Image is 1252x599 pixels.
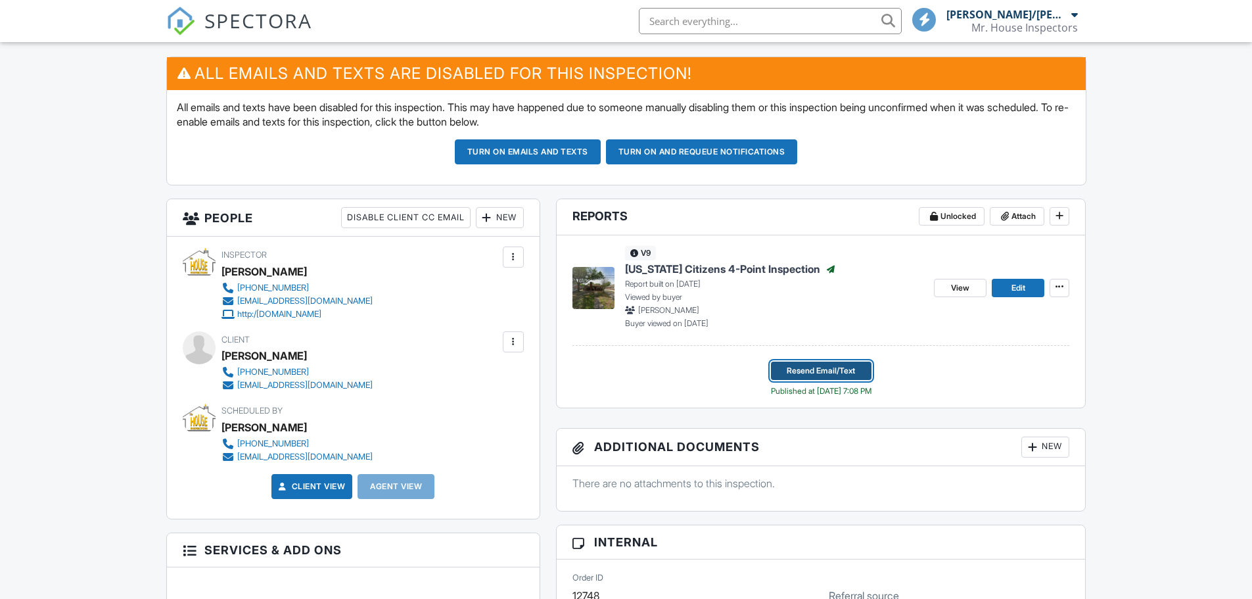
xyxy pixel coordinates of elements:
[1021,437,1069,458] div: New
[276,480,346,493] a: Client View
[237,296,373,306] div: [EMAIL_ADDRESS][DOMAIN_NAME]
[221,450,373,464] a: [EMAIL_ADDRESS][DOMAIN_NAME]
[557,429,1086,466] h3: Additional Documents
[237,367,309,377] div: [PHONE_NUMBER]
[221,379,373,392] a: [EMAIL_ADDRESS][DOMAIN_NAME]
[237,309,321,320] div: http:/[DOMAIN_NAME]
[455,139,601,164] button: Turn on emails and texts
[237,380,373,391] div: [EMAIL_ADDRESS][DOMAIN_NAME]
[166,7,195,36] img: The Best Home Inspection Software - Spectora
[221,262,307,281] div: [PERSON_NAME]
[237,439,309,449] div: [PHONE_NUMBER]
[221,406,283,416] span: Scheduled By
[167,199,540,237] h3: People
[639,8,902,34] input: Search everything...
[166,18,312,45] a: SPECTORA
[221,366,373,379] a: [PHONE_NUMBER]
[946,8,1068,21] div: [PERSON_NAME]/[PERSON_NAME]
[221,335,250,345] span: Client
[221,250,267,260] span: Inspector
[167,533,540,567] h3: Services & Add ons
[572,572,603,584] label: Order ID
[204,7,312,34] span: SPECTORA
[341,207,471,228] div: Disable Client CC Email
[221,418,307,437] div: [PERSON_NAME]
[476,207,524,228] div: New
[572,476,1070,491] p: There are no attachments to this inspection.
[221,295,373,308] a: [EMAIL_ADDRESS][DOMAIN_NAME]
[177,100,1076,130] p: All emails and texts have been disabled for this inspection. This may have happened due to someon...
[221,346,307,366] div: [PERSON_NAME]
[221,437,373,450] a: [PHONE_NUMBER]
[557,525,1086,560] h3: Internal
[237,283,309,293] div: [PHONE_NUMBER]
[606,139,798,164] button: Turn on and Requeue Notifications
[167,57,1086,89] h3: All emails and texts are disabled for this inspection!
[221,308,373,321] a: http:/[DOMAIN_NAME]
[221,281,373,295] a: [PHONE_NUMBER]
[237,452,373,462] div: [EMAIL_ADDRESS][DOMAIN_NAME]
[971,21,1078,34] div: Mr. House Inspectors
